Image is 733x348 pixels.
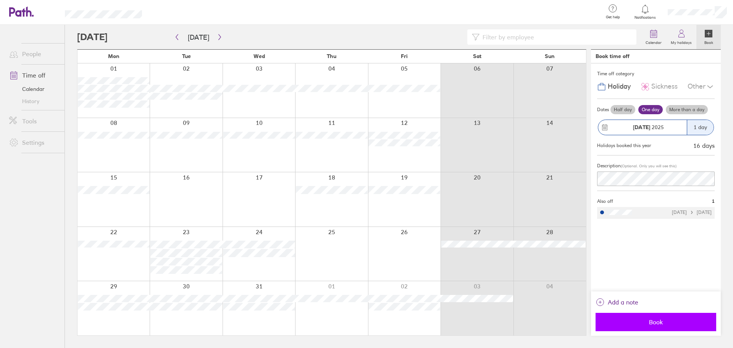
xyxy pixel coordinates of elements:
label: Book [700,38,718,45]
a: Tools [3,113,65,129]
a: History [3,95,65,107]
a: Calendar [3,83,65,95]
button: [DATE] 20251 day [597,116,715,139]
span: Mon [108,53,119,59]
span: (Optional. Only you will see this) [621,163,676,168]
a: People [3,46,65,62]
span: Also off [597,199,613,204]
a: Time off [3,68,65,83]
a: Book [696,25,721,49]
span: Sun [545,53,555,59]
button: [DATE] [182,31,215,44]
span: Tue [182,53,191,59]
label: My holidays [666,38,696,45]
div: Other [688,79,715,94]
span: Sickness [651,83,678,91]
label: Calendar [641,38,666,45]
a: Calendar [641,25,666,49]
strong: [DATE] [633,124,650,131]
label: One day [638,105,663,114]
a: Settings [3,135,65,150]
span: 2025 [633,124,664,130]
span: Description [597,163,621,168]
span: Add a note [608,296,638,308]
input: Filter by employee [480,30,632,44]
button: Add a note [596,296,638,308]
label: Half day [610,105,635,114]
a: My holidays [666,25,696,49]
button: Book [596,313,716,331]
span: Holiday [608,83,631,91]
span: Thu [327,53,336,59]
div: 16 days [693,142,715,149]
div: [DATE] [DATE] [672,210,712,215]
span: Dates [597,107,609,112]
span: 1 [712,199,715,204]
span: Fri [401,53,408,59]
span: Notifications [633,15,658,20]
div: 1 day [687,120,714,135]
div: Time off category [597,68,715,79]
label: More than a day [666,105,708,114]
span: Book [601,319,711,325]
div: Book time off [596,53,630,59]
div: Holidays booked this year [597,143,651,148]
a: Notifications [633,4,658,20]
span: Wed [253,53,265,59]
span: Get help [601,15,625,19]
span: Sat [473,53,481,59]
